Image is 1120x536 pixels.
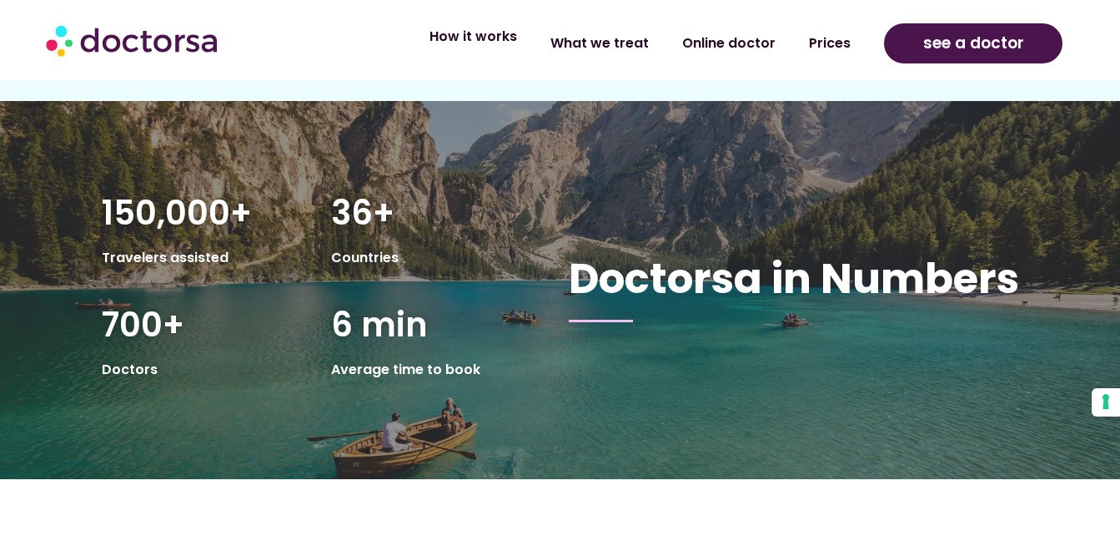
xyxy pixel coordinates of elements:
a: What we treat [534,24,665,63]
p: Average time to book [331,358,544,382]
a: see a doctor [884,23,1062,63]
span: 36+ [331,190,394,236]
button: Your consent preferences for tracking technologies [1092,388,1120,417]
h2: Doctorsa in Numbers [569,255,1027,301]
nav: Menu [299,24,867,63]
p: Doctors [102,358,314,382]
a: How it works [413,18,534,56]
span: 150,000+ [102,190,252,236]
a: Online doctor [665,24,792,63]
p: Countries [331,246,544,270]
a: Prices [792,24,867,63]
span: 6 min [331,301,428,348]
span: 700+ [102,301,184,348]
span: see a doctor [923,30,1024,57]
p: Travelers assisted [102,246,314,270]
